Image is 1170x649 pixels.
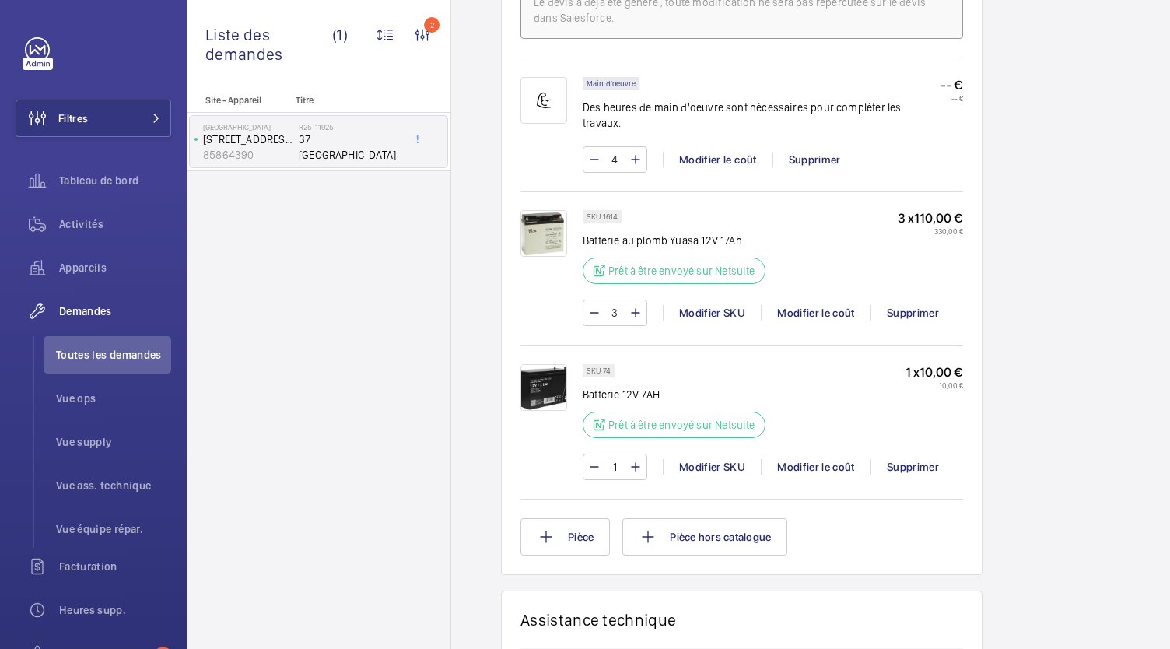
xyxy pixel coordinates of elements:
[663,459,761,475] div: Modifier SKU
[870,459,955,475] div: Supprimer
[898,226,963,236] p: 330,00 €
[203,122,292,132] p: [GEOGRAPHIC_DATA]
[56,521,171,537] span: Vue équipe répar.
[56,391,171,406] span: Vue ops
[906,364,963,381] p: 1 x 10,00 €
[608,417,755,433] p: Prêt à être envoyé sur Netsuite
[870,305,955,321] div: Supprimer
[203,132,292,147] p: [STREET_ADDRESS]
[941,77,963,93] p: -- €
[520,77,567,124] img: muscle-sm.svg
[520,518,610,556] button: Pièce
[296,95,398,106] p: Titre
[587,368,611,374] p: SKU 74
[56,434,171,450] span: Vue supply
[520,610,676,630] h1: Assistance technique
[59,216,171,232] span: Activités
[772,152,856,167] div: Supprimer
[520,364,567,411] img: yYfeoGGDG9Ev701sIQGueIkZ-Rq25IZ3GhuPWmfhelMKOSSx.png
[898,210,963,226] p: 3 x 110,00 €
[663,152,772,167] div: Modifier le coût
[608,263,755,279] p: Prêt à être envoyé sur Netsuite
[56,347,171,363] span: Toutes les demandes
[583,233,775,248] p: Batterie au plomb Yuasa 12V 17Ah
[587,81,636,86] p: Main d'oeuvre
[299,122,401,132] h2: R25-11925
[58,111,88,126] span: Filtres
[59,303,171,319] span: Demandes
[59,602,171,618] span: Heures supp.
[622,518,787,556] button: Pièce hors catalogue
[906,381,963,390] p: 10,00 €
[520,210,567,257] img: AR1L3FqvPEagADbDZ1MQNLRa9VXzL_N9tZglMrw-Zdgix0ZP.png
[205,25,332,64] span: Liste des demandes
[299,132,401,163] span: 37 [GEOGRAPHIC_DATA]
[16,100,171,137] button: Filtres
[583,100,941,131] p: Des heures de main d'oeuvre sont nécessaires pour compléter les travaux.
[941,93,963,103] p: -- €
[59,173,171,188] span: Tableau de bord
[663,305,761,321] div: Modifier SKU
[587,214,618,219] p: SKU 1614
[59,559,171,574] span: Facturation
[761,305,870,321] div: Modifier le coût
[56,478,171,493] span: Vue ass. technique
[59,260,171,275] span: Appareils
[761,459,870,475] div: Modifier le coût
[583,387,775,402] p: Batterie 12V 7AH
[187,95,289,106] p: Site - Appareil
[203,147,292,163] p: 85864390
